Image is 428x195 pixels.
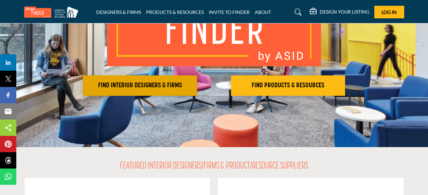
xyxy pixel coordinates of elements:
h2: FIND INTERIOR DESIGNERS & FIRMS [85,82,195,90]
button: Log In [374,6,404,18]
h2: FEATURED INTERIOR DESIGNERS/FIRMS & PRODUCT/RESOURCE SUPPLIERS [120,161,308,172]
a: DESIGNERS & FIRMS [96,9,141,15]
span: Log In [381,9,397,15]
button: FIND INTERIOR DESIGNERS & FIRMS [83,75,197,96]
a: INVITE TO FINDER [209,9,250,15]
a: ABOUT [255,9,271,15]
button: FIND PRODUCTS & RESOURCES [231,75,345,96]
a: PRODUCTS & RESOURCES [146,9,204,15]
img: Site Logo [24,6,82,18]
a: Search [288,7,306,18]
div: DESIGN YOUR LISTING [310,8,369,16]
h2: FIND PRODUCTS & RESOURCES [233,82,343,90]
h5: DESIGN YOUR LISTING [320,9,369,15]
